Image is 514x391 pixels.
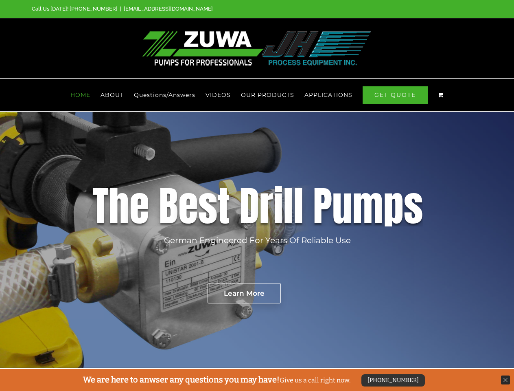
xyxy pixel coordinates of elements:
span: Call Us [DATE]! [PHONE_NUMBER] [32,6,118,12]
a: View Cart [438,79,444,111]
rs-layer: German Engineered For Years Of Reliable Use [164,234,351,246]
div: m [352,186,383,226]
span: ABOUT [101,92,124,98]
a: HOME [70,79,90,111]
a: Questions/Answers [134,79,195,111]
div: e [129,186,149,226]
span: APPLICATIONS [304,92,352,98]
div: u [332,186,352,226]
span: OUR PRODUCTS [241,92,294,98]
div: T [92,186,109,226]
div: e [178,186,198,226]
nav: Main Menu [32,79,482,111]
span: We are here to anwser any questions you may have! [83,375,280,384]
div: P [313,186,332,226]
rs-layer: Learn More [208,283,281,303]
div: s [404,186,423,226]
a: [EMAIL_ADDRESS][DOMAIN_NAME] [124,6,213,12]
div: r [259,186,273,226]
a: OUR PRODUCTS [241,79,294,111]
div: B [159,186,178,226]
div: l [293,186,304,226]
div: l [283,186,293,226]
img: Professional Drill Pump Pennsylvania - Drill Pump New York [142,31,372,66]
span: Give us a call right now. [83,376,350,384]
div: i [273,186,283,226]
span: VIDEOS [206,92,231,98]
span: Questions/Answers [134,92,195,98]
div: t [217,186,230,226]
a: APPLICATIONS [304,79,352,111]
img: close-image [501,376,510,384]
a: GET QUOTE [363,79,428,111]
a: ABOUT [101,79,124,111]
div: s [198,186,217,226]
div: p [383,186,404,226]
div: h [109,186,129,226]
a: VIDEOS [206,79,231,111]
div: [PHONE_NUMBER] [361,374,425,387]
span: HOME [70,92,90,98]
div: D [239,186,259,226]
span: GET QUOTE [363,86,428,104]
